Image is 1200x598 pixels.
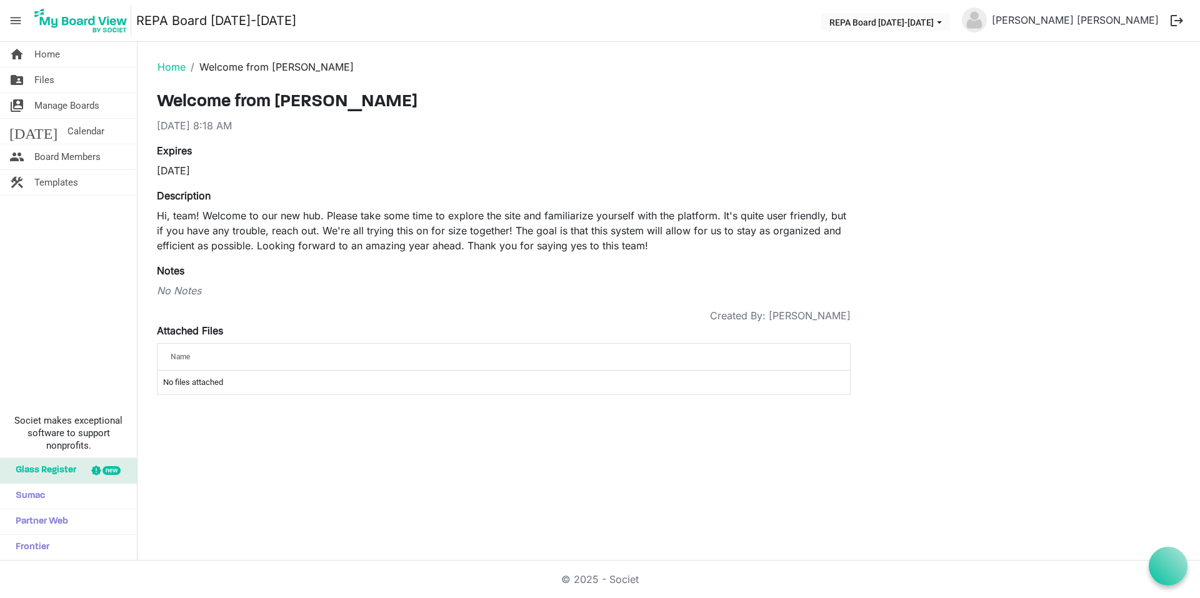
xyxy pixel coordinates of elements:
[34,170,78,195] span: Templates
[6,414,131,452] span: Societ makes exceptional software to support nonprofits.
[34,93,99,118] span: Manage Boards
[31,5,131,36] img: My Board View Logo
[987,7,1164,32] a: [PERSON_NAME] [PERSON_NAME]
[9,67,24,92] span: folder_shared
[157,371,850,394] td: No files attached
[186,59,354,74] li: Welcome from [PERSON_NAME]
[710,308,851,323] span: Created By: [PERSON_NAME]
[34,67,54,92] span: Files
[962,7,987,32] img: no-profile-picture.svg
[171,352,190,361] span: Name
[4,9,27,32] span: menu
[102,466,121,475] div: new
[821,13,950,31] button: REPA Board 2025-2026 dropdownbutton
[157,61,186,73] a: Home
[9,119,57,144] span: [DATE]
[157,188,211,203] label: Description
[157,143,192,158] label: Expires
[157,118,851,133] div: [DATE] 8:18 AM
[67,119,104,144] span: Calendar
[9,42,24,67] span: home
[9,458,76,483] span: Glass Register
[34,42,60,67] span: Home
[157,263,184,278] label: Notes
[31,5,136,36] a: My Board View Logo
[9,509,68,534] span: Partner Web
[157,208,851,253] p: Hi, team! Welcome to our new hub. Please take some time to explore the site and familiarize yours...
[561,573,639,586] a: © 2025 - Societ
[9,93,24,118] span: switch_account
[9,170,24,195] span: construction
[34,144,101,169] span: Board Members
[9,144,24,169] span: people
[157,323,223,338] label: Attached Files
[136,8,296,33] a: REPA Board [DATE]-[DATE]
[157,92,851,113] h3: Welcome from [PERSON_NAME]
[9,484,45,509] span: Sumac
[1164,7,1190,34] button: logout
[9,535,49,560] span: Frontier
[157,163,494,178] div: [DATE]
[157,283,851,298] div: No Notes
